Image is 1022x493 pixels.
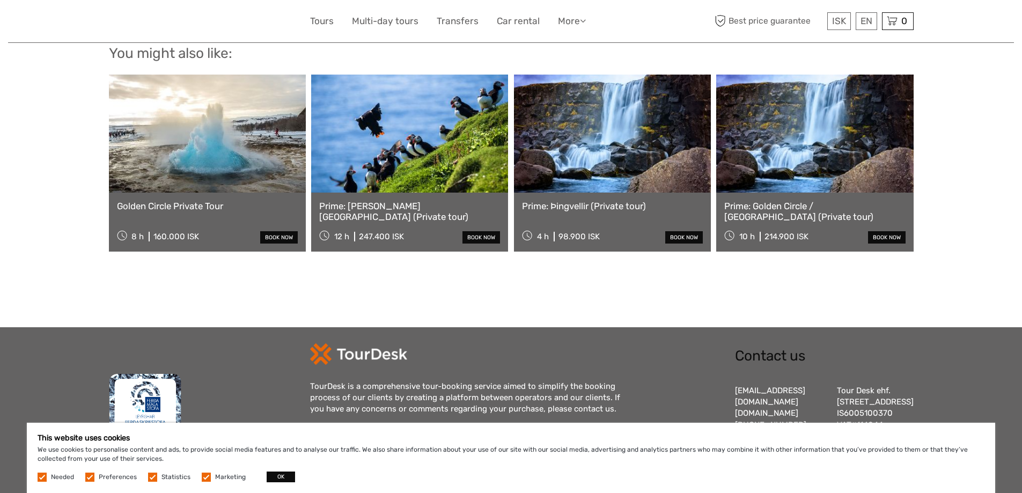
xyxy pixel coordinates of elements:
[558,232,600,241] div: 98.900 ISK
[522,201,703,211] a: Prime: Þingvellir (Private tour)
[868,231,906,244] a: book now
[161,473,190,482] label: Statistics
[153,232,199,241] div: 160.000 ISK
[665,231,703,244] a: book now
[27,423,995,493] div: We use cookies to personalise content and ads, to provide social media features and to analyse ou...
[837,385,914,454] div: Tour Desk ehf. [STREET_ADDRESS] IS6005100370 VAT#114044
[359,232,404,241] div: 247.400 ISK
[900,16,909,26] span: 0
[437,13,479,29] a: Transfers
[310,343,407,365] img: td-logo-white.png
[537,232,549,241] span: 4 h
[735,408,798,418] a: [DOMAIN_NAME]
[735,348,914,365] h2: Contact us
[856,12,877,30] div: EN
[558,13,586,29] a: More
[462,231,500,244] a: book now
[215,473,246,482] label: Marketing
[497,13,540,29] a: Car rental
[334,232,349,241] span: 12 h
[319,201,500,223] a: Prime: [PERSON_NAME][GEOGRAPHIC_DATA] (Private tour)
[310,13,334,29] a: Tours
[109,45,914,62] h2: You might also like:
[131,232,144,241] span: 8 h
[712,12,825,30] span: Best price guarantee
[117,201,298,211] a: Golden Circle Private Tour
[99,473,137,482] label: Preferences
[310,381,632,415] div: TourDesk is a comprehensive tour-booking service aimed to simplify the booking process of our cli...
[352,13,418,29] a: Multi-day tours
[51,473,74,482] label: Needed
[260,231,298,244] a: book now
[109,373,182,454] img: fms.png
[764,232,808,241] div: 214.900 ISK
[724,201,905,223] a: Prime: Golden Circle / [GEOGRAPHIC_DATA] (Private tour)
[832,16,846,26] span: ISK
[739,232,755,241] span: 10 h
[15,19,121,27] p: We're away right now. Please check back later!
[38,433,984,443] h5: This website uses cookies
[735,385,826,454] div: [EMAIL_ADDRESS][DOMAIN_NAME] [PHONE_NUMBER]
[267,472,295,482] button: OK
[123,17,136,30] button: Open LiveChat chat widget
